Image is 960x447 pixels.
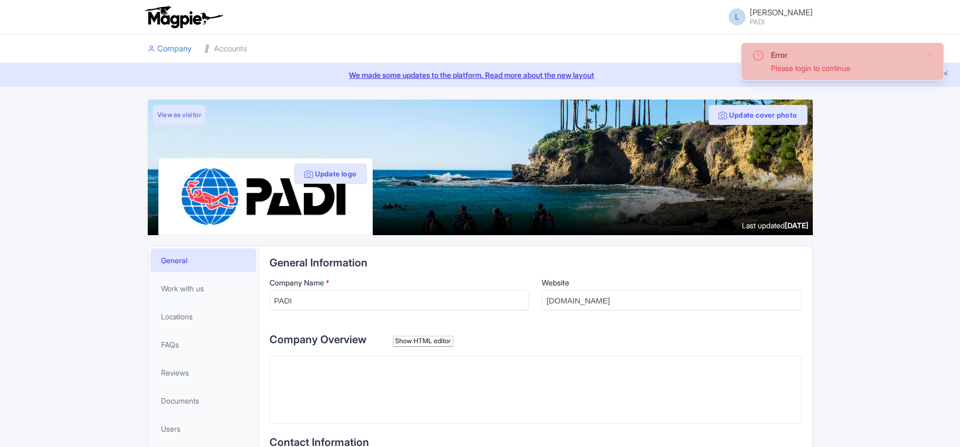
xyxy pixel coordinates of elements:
a: Work with us [150,276,256,300]
a: Reviews [150,361,256,385]
img: ghlacltlqpxhbglvw27b.png [180,167,351,226]
img: logo-ab69f6fb50320c5b225c76a69d11143b.png [142,5,225,29]
span: Company Name [270,278,324,287]
span: Locations [161,311,193,322]
small: PADI [750,19,813,25]
a: General [150,248,256,272]
a: Company [148,34,192,64]
a: FAQs [150,333,256,356]
span: L [729,8,746,25]
div: Error [771,49,916,60]
span: General [161,255,187,266]
div: Last updated [742,220,809,231]
a: Users [150,417,256,441]
a: We made some updates to the platform. Read more about the new layout [6,69,954,81]
div: Please login to continue [771,62,916,74]
span: Company Overview [270,333,366,346]
span: Website [542,278,569,287]
span: [DATE] [785,221,809,230]
a: Documents [150,389,256,413]
span: Work with us [161,283,204,294]
a: L [PERSON_NAME] PADI [722,8,813,25]
span: Documents [161,395,199,406]
a: Accounts [204,34,247,64]
h2: General Information [270,257,802,269]
div: Show HTML editor [393,336,454,347]
span: Users [161,423,181,434]
span: [PERSON_NAME] [750,7,813,17]
button: Close [925,49,933,62]
span: Reviews [161,367,189,378]
button: Update cover photo [708,105,807,125]
a: View as visitor [153,105,205,125]
button: Update logo [294,164,367,184]
a: Locations [150,305,256,328]
span: FAQs [161,339,179,350]
button: Close announcement [941,68,949,81]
